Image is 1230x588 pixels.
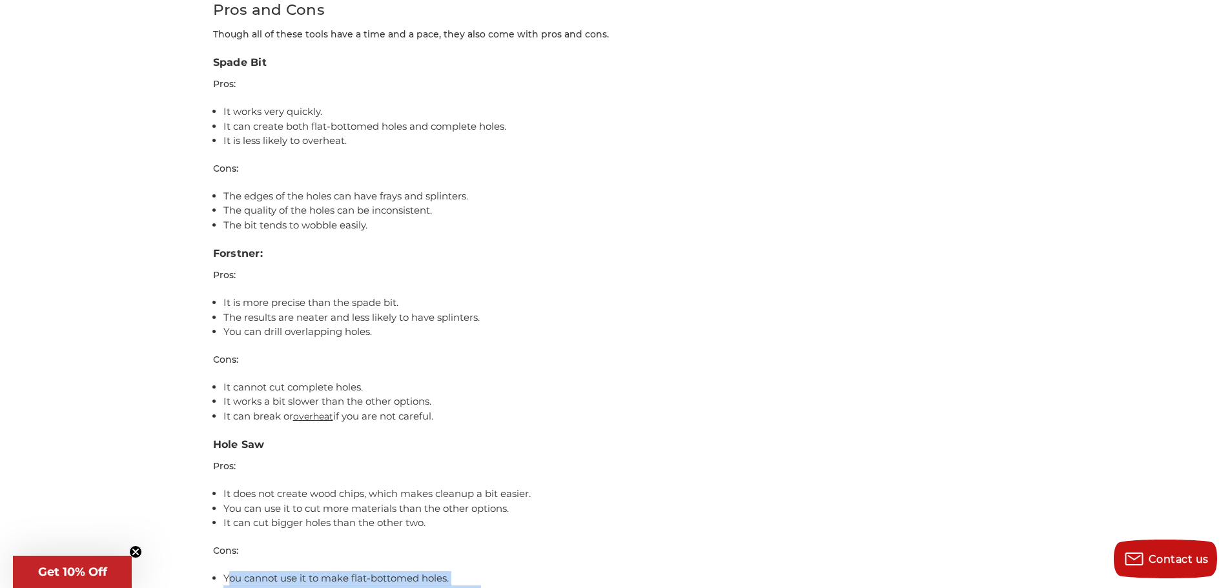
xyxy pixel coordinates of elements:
a: overheat [293,411,333,422]
p: Cons: [213,353,697,367]
span: Contact us [1149,553,1209,565]
li: The edges of the holes can have frays and splinters. [223,189,697,204]
li: It can create both flat-bottomed holes and complete holes. [223,119,697,134]
li: It does not create wood chips, which makes cleanup a bit easier. [223,487,697,502]
li: The quality of the holes can be inconsistent. [223,203,697,218]
p: Cons: [213,544,697,558]
li: It can cut bigger holes than the other two. [223,516,697,531]
li: You can drill overlapping holes. [223,325,697,340]
h3: Forstner: [213,246,697,261]
li: The bit tends to wobble easily. [223,218,697,233]
li: It can break or if you are not careful. [223,409,697,424]
p: Pros: [213,269,697,282]
li: You cannot use it to make flat-bottomed holes. [223,571,697,586]
li: It cannot cut complete holes. [223,380,697,395]
div: Get 10% OffClose teaser [13,556,132,588]
button: Contact us [1114,540,1217,578]
li: It is less likely to overheat. [223,134,697,148]
h3: Hole Saw [213,437,697,452]
li: It is more precise than the spade bit. [223,296,697,310]
li: It works very quickly. [223,105,697,119]
p: Though all of these tools have a time and a pace, they also come with pros and cons. [213,28,697,41]
li: You can use it to cut more materials than the other options. [223,502,697,516]
p: Pros: [213,77,697,91]
p: Pros: [213,460,697,473]
h3: Spade Bit [213,55,697,70]
p: Cons: [213,162,697,176]
button: Close teaser [129,545,142,558]
li: It works a bit slower than the other options. [223,394,697,409]
span: Get 10% Off [38,565,107,579]
li: The results are neater and less likely to have splinters. [223,310,697,325]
